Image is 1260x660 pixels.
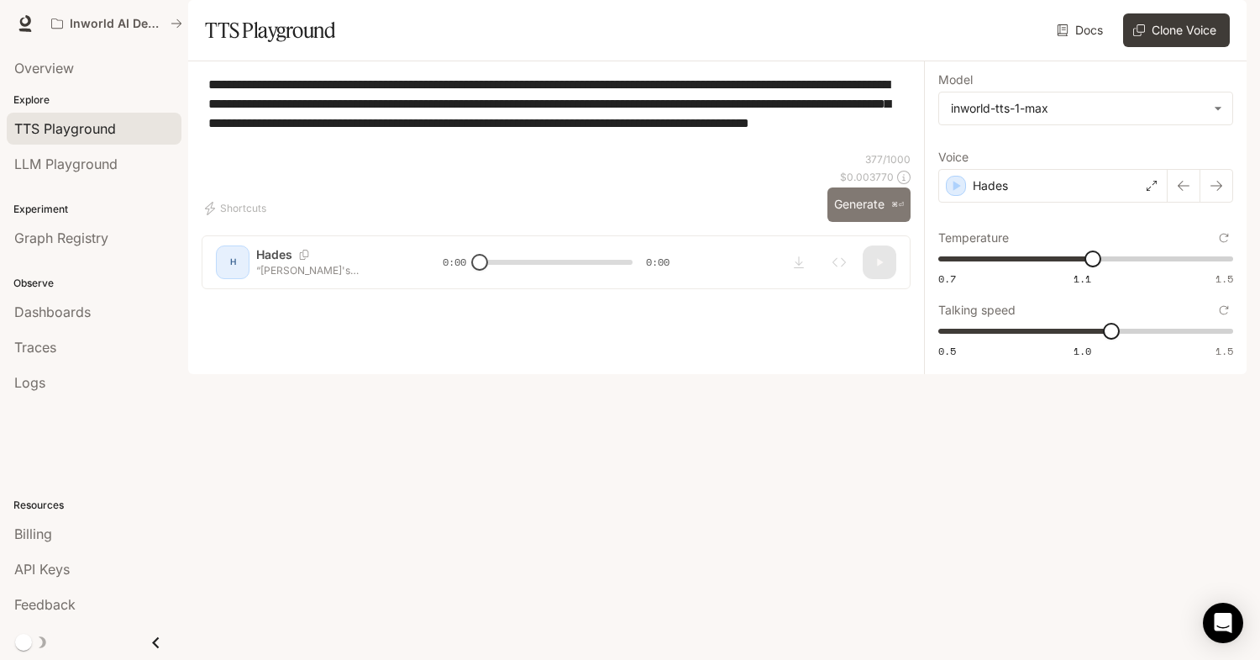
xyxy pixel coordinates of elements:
button: Reset to default [1215,301,1233,319]
button: Generate⌘⏎ [827,187,911,222]
span: 1.1 [1074,272,1091,286]
p: $ 0.003770 [840,170,894,184]
h1: TTS Playground [205,13,335,47]
button: Shortcuts [202,195,273,222]
span: 1.0 [1074,344,1091,358]
p: 377 / 1000 [865,152,911,166]
p: ⌘⏎ [891,200,904,210]
div: inworld-tts-1-max [939,92,1232,124]
span: 0.7 [938,272,956,286]
button: Reset to default [1215,229,1233,247]
p: Voice [938,151,969,163]
p: Inworld AI Demos [70,17,164,31]
button: Clone Voice [1123,13,1230,47]
p: Talking speed [938,304,1016,316]
div: Open Intercom Messenger [1203,603,1243,643]
p: Hades [973,177,1008,194]
a: Docs [1053,13,1110,47]
button: All workspaces [44,7,190,40]
span: 1.5 [1215,272,1233,286]
p: Temperature [938,232,1009,244]
div: inworld-tts-1-max [951,100,1205,117]
p: Model [938,74,973,86]
span: 0.5 [938,344,956,358]
span: 1.5 [1215,344,1233,358]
